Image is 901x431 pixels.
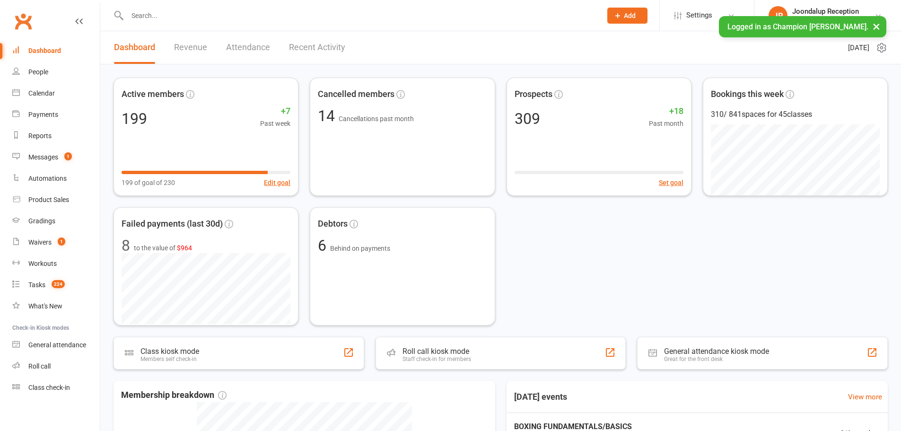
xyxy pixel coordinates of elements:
[260,118,290,129] span: Past week
[122,238,130,253] div: 8
[792,7,875,16] div: Joondalup Reception
[318,107,339,125] span: 14
[28,132,52,140] div: Reports
[264,177,290,188] button: Edit goal
[122,177,175,188] span: 199 of goal of 230
[868,16,885,36] button: ×
[664,347,769,356] div: General attendance kiosk mode
[318,217,348,231] span: Debtors
[114,31,155,64] a: Dashboard
[12,189,100,211] a: Product Sales
[12,334,100,356] a: General attendance kiosk mode
[769,6,787,25] div: JR
[28,341,86,349] div: General attendance
[12,253,100,274] a: Workouts
[12,104,100,125] a: Payments
[28,153,58,161] div: Messages
[711,108,880,121] div: 310 / 841 spaces for 45 classes
[12,211,100,232] a: Gradings
[140,347,199,356] div: Class kiosk mode
[848,42,869,53] span: [DATE]
[121,388,227,402] span: Membership breakdown
[330,245,390,252] span: Behind on payments
[28,302,62,310] div: What's New
[28,111,58,118] div: Payments
[402,347,471,356] div: Roll call kiosk mode
[12,62,100,83] a: People
[64,152,72,160] span: 1
[792,16,875,24] div: Champion [PERSON_NAME]
[52,280,65,288] span: 224
[58,237,65,246] span: 1
[12,125,100,147] a: Reports
[339,115,414,123] span: Cancellations past month
[122,217,223,231] span: Failed payments (last 30d)
[28,260,57,267] div: Workouts
[624,12,636,19] span: Add
[12,377,100,398] a: Class kiosk mode
[28,175,67,182] div: Automations
[28,47,61,54] div: Dashboard
[28,362,51,370] div: Roll call
[28,238,52,246] div: Waivers
[318,88,394,101] span: Cancelled members
[28,89,55,97] div: Calendar
[28,196,69,203] div: Product Sales
[402,356,471,362] div: Staff check-in for members
[607,8,647,24] button: Add
[140,356,199,362] div: Members self check-in
[289,31,345,64] a: Recent Activity
[122,111,147,126] div: 199
[12,83,100,104] a: Calendar
[12,232,100,253] a: Waivers 1
[848,391,882,403] a: View more
[11,9,35,33] a: Clubworx
[727,22,868,31] span: Logged in as Champion [PERSON_NAME].
[659,177,683,188] button: Set goal
[174,31,207,64] a: Revenue
[122,88,184,101] span: Active members
[686,5,712,26] span: Settings
[28,217,55,225] div: Gradings
[649,118,683,129] span: Past month
[515,111,540,126] div: 309
[134,243,192,253] span: to the value of
[28,281,45,289] div: Tasks
[12,168,100,189] a: Automations
[124,9,595,22] input: Search...
[12,40,100,62] a: Dashboard
[260,105,290,118] span: +7
[177,244,192,252] span: $964
[711,88,784,101] span: Bookings this week
[28,68,48,76] div: People
[12,274,100,296] a: Tasks 224
[507,388,575,405] h3: [DATE] events
[226,31,270,64] a: Attendance
[12,356,100,377] a: Roll call
[515,88,552,101] span: Prospects
[664,356,769,362] div: Great for the front desk
[12,147,100,168] a: Messages 1
[28,384,70,391] div: Class check-in
[318,237,330,255] span: 6
[12,296,100,317] a: What's New
[649,105,683,118] span: +18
